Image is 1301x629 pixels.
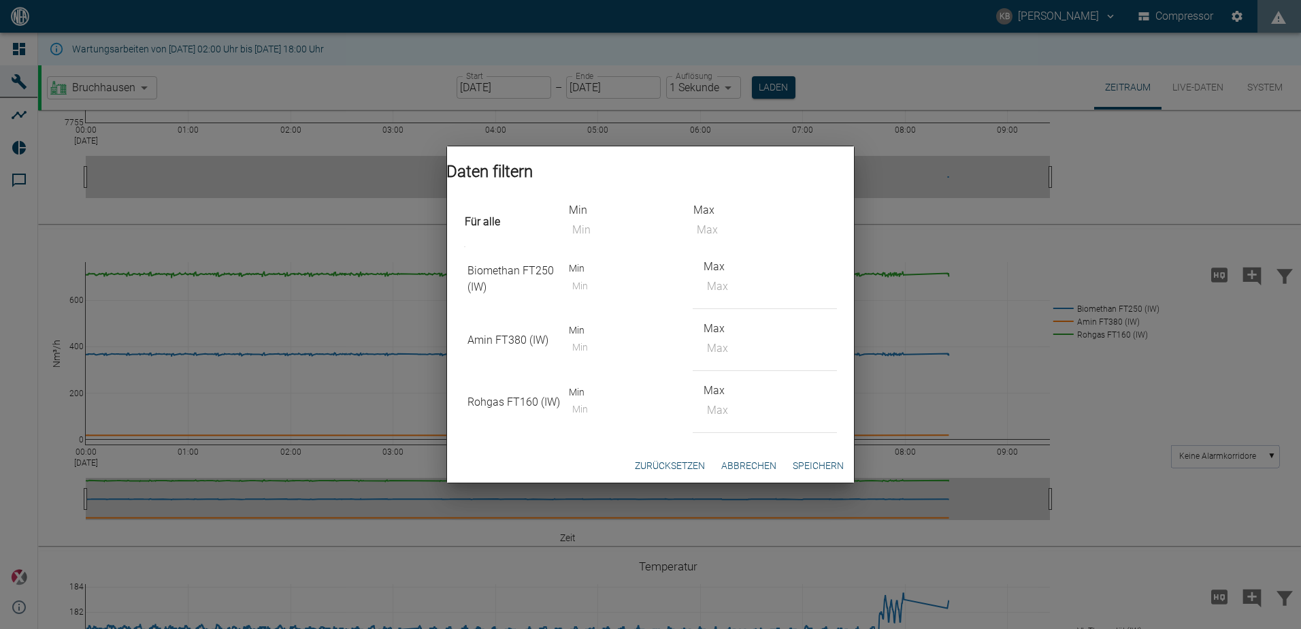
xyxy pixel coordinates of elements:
p: Biomethan FT250 (IW) [467,263,566,295]
p: Amin FT380 (IW) [467,332,566,349]
h2: Daten filtern [446,159,855,184]
label: Max [704,260,725,273]
input: Max [704,337,833,359]
label: Min [569,387,584,398]
input: Min [569,276,697,296]
h4: Für alle [465,214,566,230]
label: Max [704,384,725,397]
label: Min [569,263,584,274]
input: Max [704,399,833,421]
input: Min [569,400,697,420]
label: Max [693,204,714,216]
input: Min [569,338,697,358]
label: Min [569,204,587,216]
p: Rohgas FT160 (IW) [467,394,566,410]
button: Speichern [787,453,849,479]
input: Max [704,275,833,297]
button: Abbrechen [716,453,782,479]
button: Zurücksetzen [629,453,710,479]
label: Min [569,325,584,336]
label: Max [704,322,725,335]
input: Max [693,219,843,241]
input: Min [569,219,697,241]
